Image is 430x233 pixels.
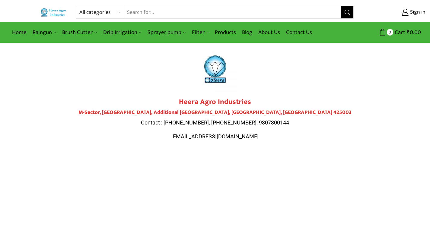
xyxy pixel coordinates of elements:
[171,133,259,140] span: [EMAIL_ADDRESS][DOMAIN_NAME]
[179,96,251,108] strong: Heera Agro Industries
[59,25,100,39] a: Brush Cutter
[407,28,421,37] bdi: 0.00
[393,28,405,36] span: Cart
[409,8,425,16] span: Sign in
[239,25,255,39] a: Blog
[124,6,342,18] input: Search for...
[9,25,30,39] a: Home
[100,25,145,39] a: Drip Irrigation
[212,25,239,39] a: Products
[30,25,59,39] a: Raingun
[141,119,289,126] span: Contact : [PHONE_NUMBER], [PHONE_NUMBER], 9307300144
[283,25,315,39] a: Contact Us
[360,27,421,38] a: 0 Cart ₹0.00
[189,25,212,39] a: Filter
[46,109,384,116] h4: M-Sector, [GEOGRAPHIC_DATA], Additional [GEOGRAPHIC_DATA], [GEOGRAPHIC_DATA], [GEOGRAPHIC_DATA] 4...
[145,25,189,39] a: Sprayer pump
[407,28,410,37] span: ₹
[387,29,393,35] span: 0
[363,7,425,18] a: Sign in
[255,25,283,39] a: About Us
[193,46,238,92] img: heera-logo-1000
[341,6,353,18] button: Search button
